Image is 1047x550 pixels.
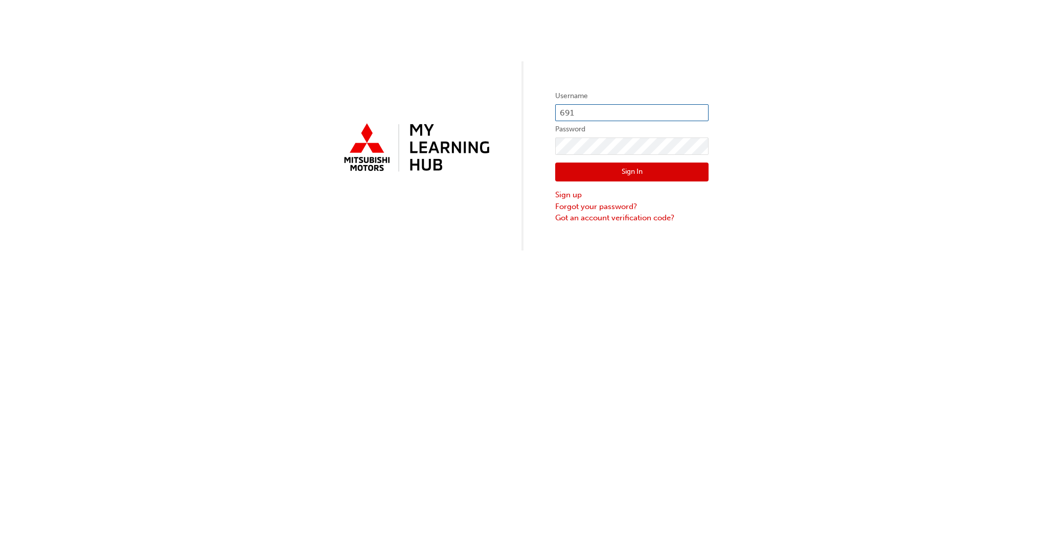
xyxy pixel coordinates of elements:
a: Got an account verification code? [555,212,709,224]
label: Password [555,123,709,135]
input: Username [555,104,709,122]
a: Sign up [555,189,709,201]
button: Sign In [555,163,709,182]
img: mmal [338,119,492,177]
label: Username [555,90,709,102]
a: Forgot your password? [555,201,709,213]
